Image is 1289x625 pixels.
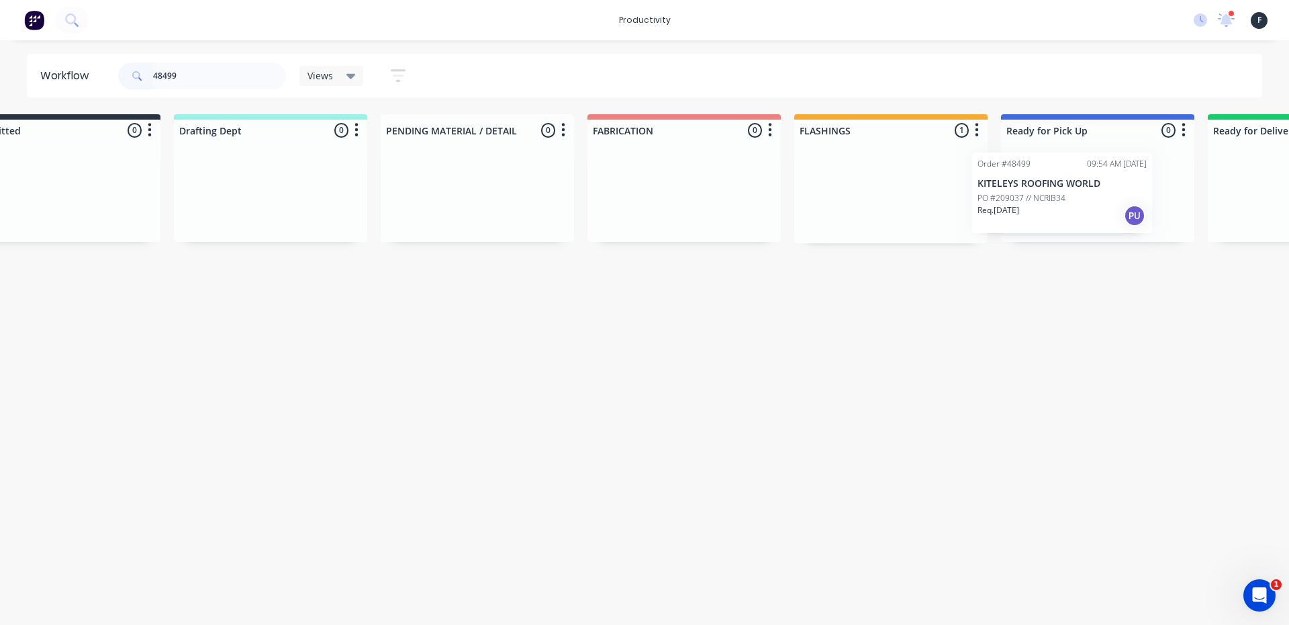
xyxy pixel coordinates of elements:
iframe: Intercom live chat [1243,579,1276,612]
span: Views [307,69,333,83]
span: 1 [1271,579,1282,590]
div: productivity [612,10,677,30]
div: Workflow [40,68,95,84]
input: Search for orders... [153,62,286,89]
span: F [1257,14,1261,26]
img: Factory [24,10,44,30]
